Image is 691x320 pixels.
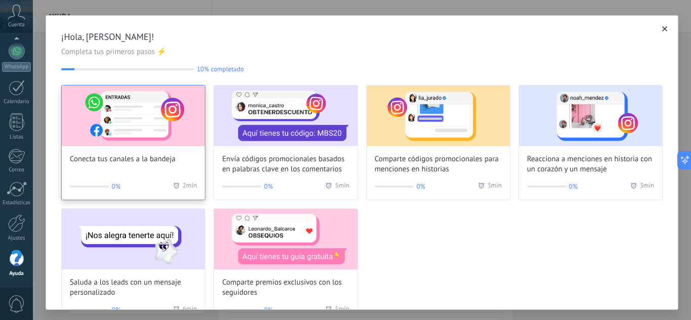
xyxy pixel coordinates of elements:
span: 0% [112,181,120,192]
span: Comparte códigos promocionales para menciones en historias [375,154,502,174]
div: Correo [2,167,31,173]
span: 5 min [335,181,349,192]
span: Comparte premios exclusivos con los seguidores [222,278,349,298]
span: 0% [264,305,273,315]
div: Ayuda [2,270,31,277]
span: Saluda a los leads con un mensaje personalizado [70,278,197,298]
img: Connect your channels to the inbox [62,85,205,146]
span: Conecta tus canales a la bandeja [70,154,176,164]
div: Estadísticas [2,200,31,206]
div: Listas [2,134,31,141]
div: WhatsApp [2,62,31,72]
span: 5 min [335,305,349,315]
span: 0% [112,305,120,315]
span: ¡Hola, [PERSON_NAME]! [61,31,663,43]
span: Cuenta [8,22,25,28]
div: Ajustes [2,235,31,242]
img: Share exclusive rewards with followers [214,209,357,269]
img: React to story mentions with a heart and personalized message [519,85,662,146]
span: Completa tus primeros pasos ⚡ [61,47,663,57]
span: 2 min [183,181,197,192]
span: 0% [569,181,578,192]
span: 10% completado [197,65,244,73]
div: Calendario [2,99,31,105]
img: Send promo codes based on keywords in comments (Wizard onboarding modal) [214,85,357,146]
img: Share promo codes for story mentions [367,85,510,146]
span: Envía códigos promocionales basados en palabras clave en los comentarios [222,154,349,174]
img: Greet leads with a custom message (Wizard onboarding modal) [62,209,205,269]
span: 6 min [183,305,197,315]
span: Reacciona a menciones en historia con un corazón y un mensaje [527,154,654,174]
span: 0% [264,181,273,192]
span: 0% [416,181,425,192]
span: 3 min [488,181,502,192]
span: 3 min [640,181,654,192]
